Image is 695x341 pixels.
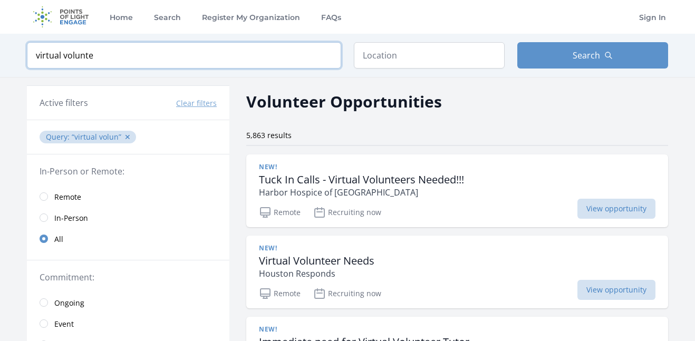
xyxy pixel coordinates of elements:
a: New! Tuck In Calls - Virtual Volunteers Needed!!! Harbor Hospice of [GEOGRAPHIC_DATA] Remote Recr... [246,154,668,227]
a: New! Virtual Volunteer Needs Houston Responds Remote Recruiting now View opportunity [246,236,668,308]
a: Remote [27,186,229,207]
span: New! [259,325,277,334]
a: Ongoing [27,292,229,313]
button: Clear filters [176,98,217,109]
q: virtual volun [72,132,121,142]
span: Event [54,319,74,329]
p: Houston Responds [259,267,374,280]
span: Search [573,49,600,62]
h3: Virtual Volunteer Needs [259,255,374,267]
a: All [27,228,229,249]
p: Recruiting now [313,287,381,300]
a: In-Person [27,207,229,228]
button: ✕ [124,132,131,142]
input: Keyword [27,42,341,69]
button: Search [517,42,668,69]
a: Event [27,313,229,334]
legend: Commitment: [40,271,217,284]
span: Ongoing [54,298,84,308]
p: Harbor Hospice of [GEOGRAPHIC_DATA] [259,186,464,199]
span: View opportunity [577,280,655,300]
span: All [54,234,63,245]
p: Remote [259,206,301,219]
span: Query : [46,132,72,142]
h3: Active filters [40,96,88,109]
span: New! [259,163,277,171]
p: Recruiting now [313,206,381,219]
span: In-Person [54,213,88,223]
span: Remote [54,192,81,202]
input: Location [354,42,505,69]
h3: Tuck In Calls - Virtual Volunteers Needed!!! [259,173,464,186]
p: Remote [259,287,301,300]
legend: In-Person or Remote: [40,165,217,178]
span: 5,863 results [246,130,292,140]
span: View opportunity [577,199,655,219]
h2: Volunteer Opportunities [246,90,442,113]
span: New! [259,244,277,252]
